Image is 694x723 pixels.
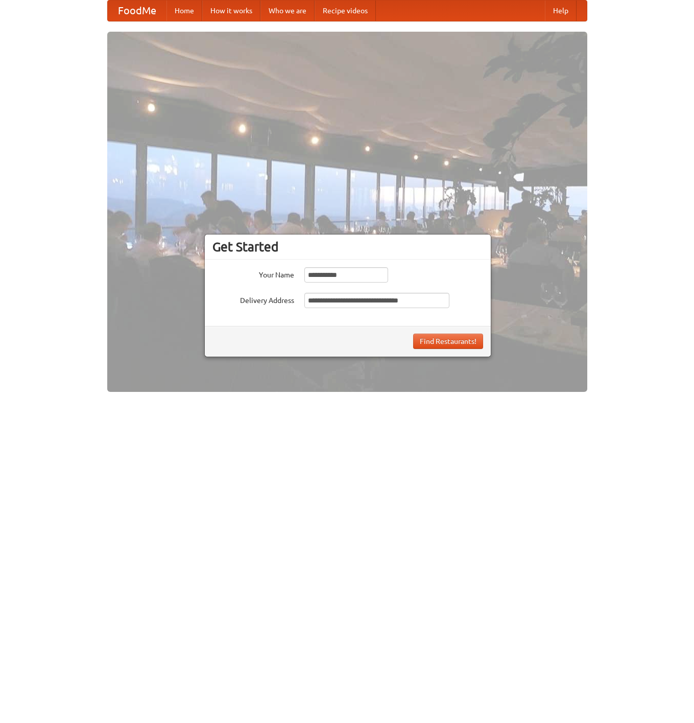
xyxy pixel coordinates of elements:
a: FoodMe [108,1,166,21]
label: Delivery Address [212,293,294,306]
a: Help [545,1,577,21]
button: Find Restaurants! [413,334,483,349]
a: How it works [202,1,260,21]
a: Home [166,1,202,21]
a: Who we are [260,1,315,21]
h3: Get Started [212,239,483,254]
a: Recipe videos [315,1,376,21]
label: Your Name [212,267,294,280]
